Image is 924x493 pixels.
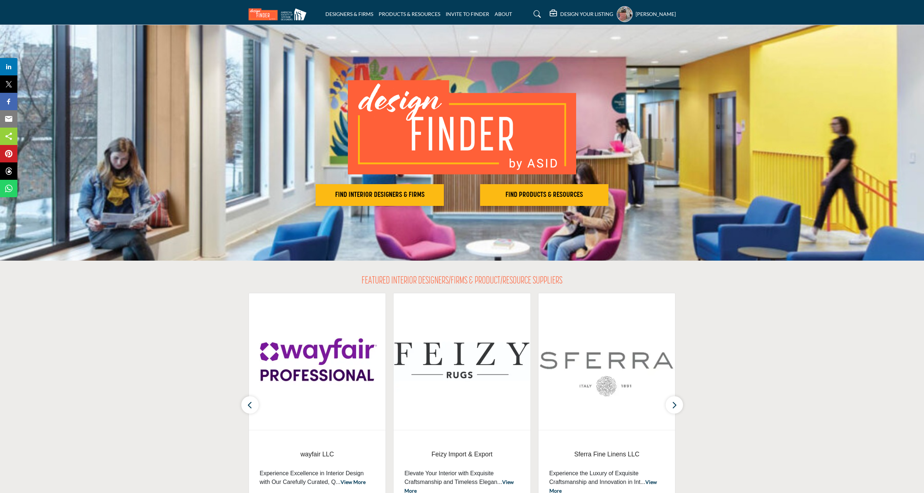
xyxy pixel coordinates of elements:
[260,449,375,459] span: wayfair LLC
[341,479,366,485] a: View More
[249,293,386,430] img: wayfair LLC
[538,293,675,430] img: Sferra Fine Linens LLC
[482,191,606,199] h2: FIND PRODUCTS & RESOURCES
[495,11,512,17] a: ABOUT
[394,293,530,430] img: Feizy Import & Export
[362,275,562,287] h2: FEATURED INTERIOR DESIGNERS/FIRMS & PRODUCT/RESOURCE SUPPLIERS
[480,184,608,206] button: FIND PRODUCTS & RESOURCES
[526,8,546,20] a: Search
[316,184,444,206] button: FIND INTERIOR DESIGNERS & FIRMS
[348,80,576,174] img: image
[560,11,613,17] h5: DESIGN YOUR LISTING
[325,11,373,17] a: DESIGNERS & FIRMS
[446,11,489,17] a: INVITE TO FINDER
[249,8,310,20] img: Site Logo
[549,445,665,464] a: Sferra Fine Linens LLC
[404,445,520,464] a: Feizy Import & Export
[260,469,375,486] p: Experience Excellence in Interior Design with Our Carefully Curated, Q...
[617,6,633,22] button: Show hide supplier dropdown
[404,449,520,459] span: Feizy Import & Export
[550,10,613,18] div: DESIGN YOUR LISTING
[318,191,442,199] h2: FIND INTERIOR DESIGNERS & FIRMS
[379,11,440,17] a: PRODUCTS & RESOURCES
[636,11,676,18] h5: [PERSON_NAME]
[549,449,665,459] span: Sferra Fine Linens LLC
[260,445,375,464] a: wayfair LLC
